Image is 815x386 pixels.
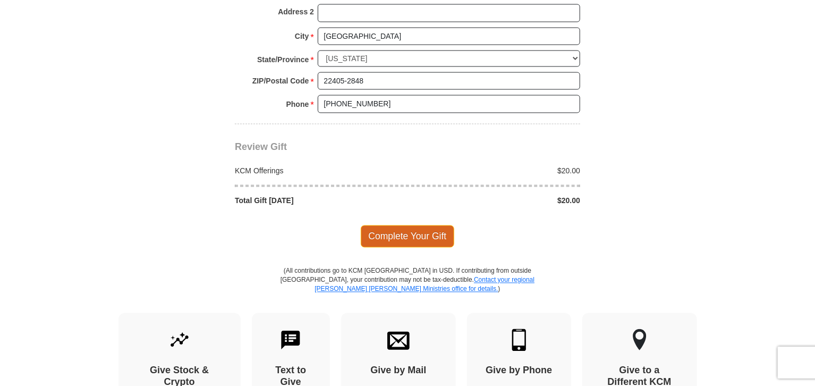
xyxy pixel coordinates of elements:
[407,196,586,206] div: $20.00
[407,166,586,177] div: $20.00
[387,329,410,351] img: envelope.svg
[279,329,302,351] img: text-to-give.svg
[361,225,455,248] span: Complete Your Gift
[235,142,287,153] span: Review Gift
[286,97,309,112] strong: Phone
[230,166,408,177] div: KCM Offerings
[257,52,309,67] strong: State/Province
[508,329,530,351] img: mobile.svg
[360,365,437,377] h4: Give by Mail
[278,4,314,19] strong: Address 2
[632,329,647,351] img: other-region
[486,365,553,377] h4: Give by Phone
[252,73,309,88] strong: ZIP/Postal Code
[280,267,535,313] p: (All contributions go to KCM [GEOGRAPHIC_DATA] in USD. If contributing from outside [GEOGRAPHIC_D...
[295,29,309,44] strong: City
[230,196,408,206] div: Total Gift [DATE]
[168,329,191,351] img: give-by-stock.svg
